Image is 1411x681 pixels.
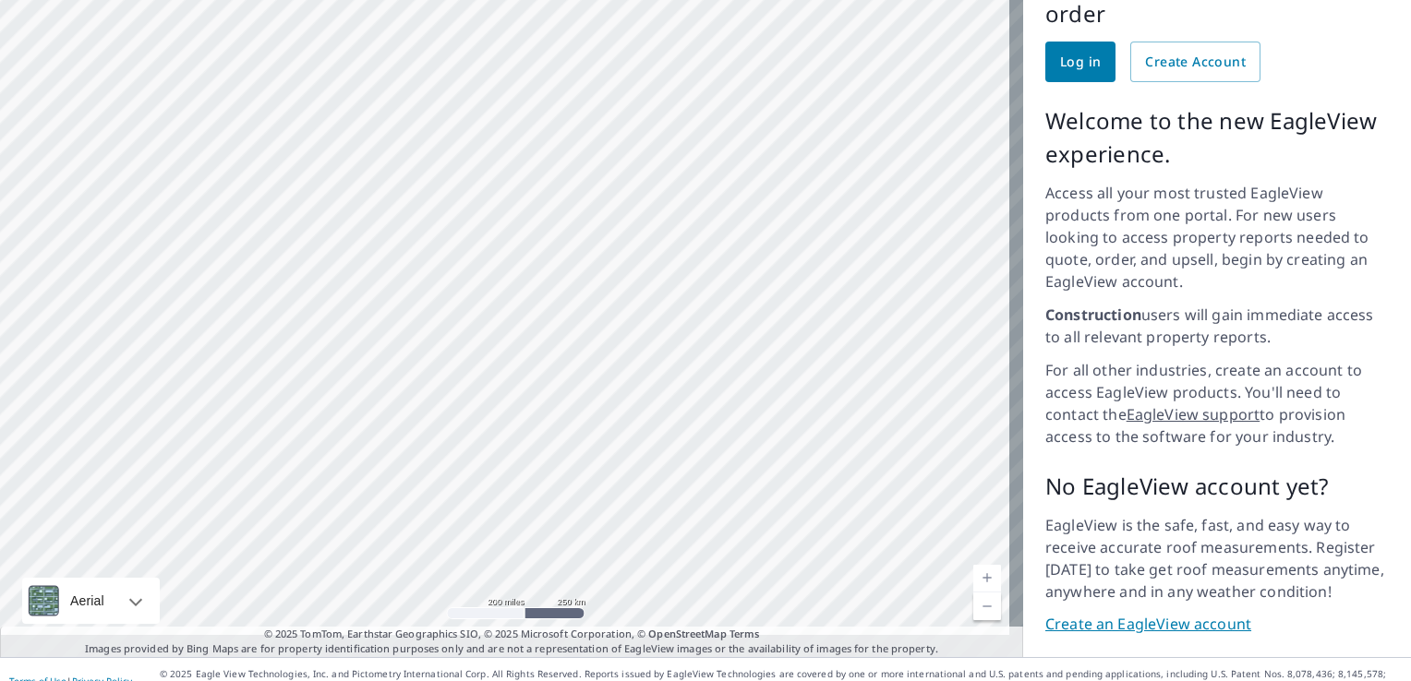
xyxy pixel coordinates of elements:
p: No EagleView account yet? [1045,470,1389,503]
a: Terms [730,627,760,640]
a: Create Account [1130,42,1260,82]
span: Log in [1060,51,1101,74]
strong: Construction [1045,305,1141,325]
div: Aerial [65,578,110,624]
p: Access all your most trusted EagleView products from one portal. For new users looking to access ... [1045,182,1389,293]
a: Log in [1045,42,1116,82]
a: Current Level 5, Zoom Out [973,592,1001,620]
a: Create an EagleView account [1045,614,1389,635]
div: Aerial [22,578,160,624]
p: For all other industries, create an account to access EagleView products. You'll need to contact ... [1045,359,1389,448]
p: Welcome to the new EagleView experience. [1045,104,1389,171]
a: Current Level 5, Zoom In [973,565,1001,592]
p: EagleView is the safe, fast, and easy way to receive accurate roof measurements. Register [DATE] ... [1045,514,1389,603]
span: Create Account [1145,51,1246,74]
span: © 2025 TomTom, Earthstar Geographics SIO, © 2025 Microsoft Corporation, © [264,627,760,642]
p: users will gain immediate access to all relevant property reports. [1045,304,1389,348]
a: EagleView support [1127,404,1260,424]
a: OpenStreetMap [648,627,726,640]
